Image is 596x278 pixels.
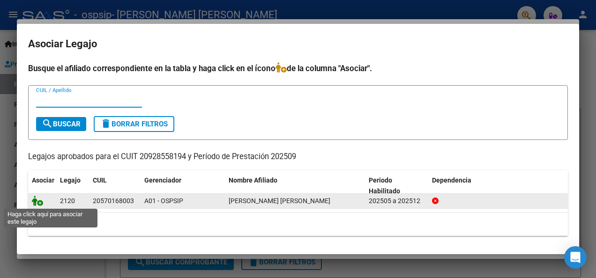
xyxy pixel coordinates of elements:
[56,170,89,201] datatable-header-cell: Legajo
[141,170,225,201] datatable-header-cell: Gerenciador
[60,176,81,184] span: Legajo
[42,118,53,129] mat-icon: search
[564,246,587,269] div: Open Intercom Messenger
[28,212,568,236] div: 1 registros
[36,117,86,131] button: Buscar
[28,35,568,53] h2: Asociar Legajo
[365,170,428,201] datatable-header-cell: Periodo Habilitado
[89,170,141,201] datatable-header-cell: CUIL
[144,197,183,205] span: A01 - OSPSIP
[428,170,568,201] datatable-header-cell: Dependencia
[144,176,181,184] span: Gerenciador
[229,176,277,184] span: Nombre Afiliado
[93,196,134,206] div: 20570168003
[94,116,174,132] button: Borrar Filtros
[369,176,400,195] span: Periodo Habilitado
[60,197,75,205] span: 2120
[369,196,425,206] div: 202505 a 202512
[225,170,365,201] datatable-header-cell: Nombre Afiliado
[42,120,81,128] span: Buscar
[229,197,330,205] span: SUAREZ BENITEZ MATEO BENJAMIN
[100,120,168,128] span: Borrar Filtros
[28,151,568,163] p: Legajos aprobados para el CUIT 20928558194 y Período de Prestación 202509
[100,118,112,129] mat-icon: delete
[93,176,107,184] span: CUIL
[28,170,56,201] datatable-header-cell: Asociar
[432,176,471,184] span: Dependencia
[28,62,568,74] h4: Busque el afiliado correspondiente en la tabla y haga click en el ícono de la columna "Asociar".
[32,176,54,184] span: Asociar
